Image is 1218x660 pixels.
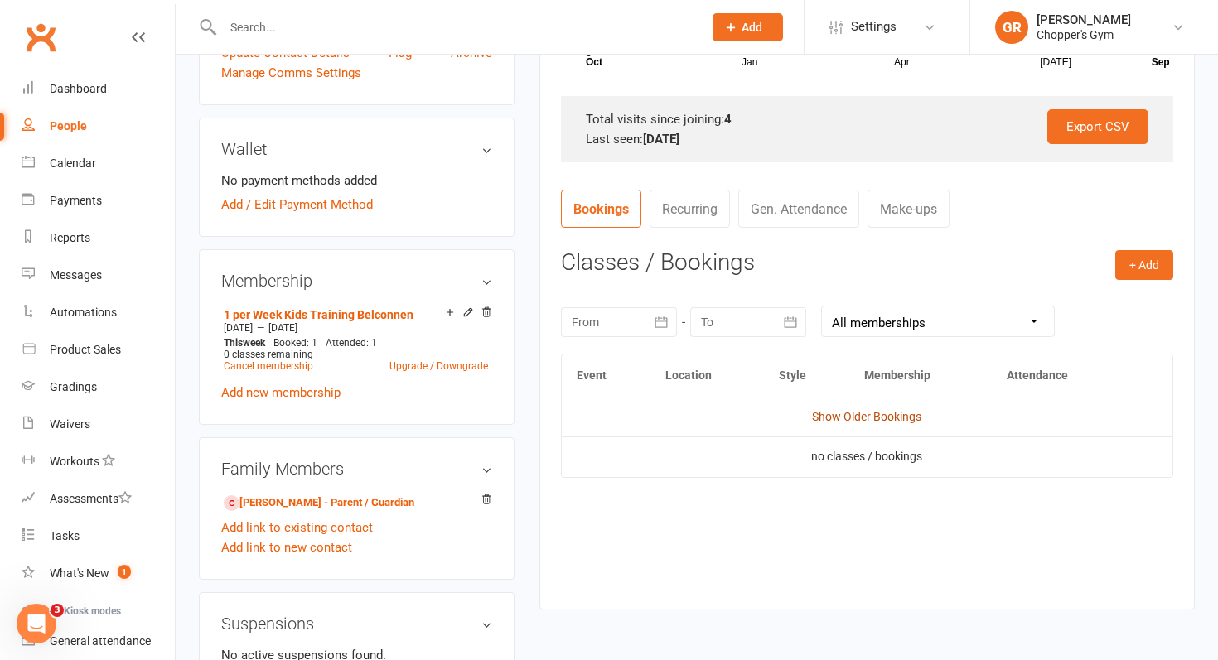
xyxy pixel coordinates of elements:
div: Last seen: [586,129,1148,149]
a: Manage Comms Settings [221,63,361,83]
a: Add / Edit Payment Method [221,195,373,214]
a: Add link to existing contact [221,518,373,537]
strong: 4 [724,112,732,127]
button: + Add [1115,250,1173,280]
a: People [22,108,175,145]
a: [PERSON_NAME] - Parent / Guardian [224,494,414,512]
li: No payment methods added [221,171,492,190]
h3: Family Members [221,460,492,478]
span: Attended: 1 [326,337,377,349]
a: Cancel membership [224,360,313,372]
h3: Classes / Bookings [561,250,1173,276]
td: no classes / bookings [562,436,1172,476]
div: General attendance [50,634,151,648]
th: Event [562,354,650,397]
a: Automations [22,294,175,331]
div: — [220,321,492,335]
div: Payments [50,194,102,207]
span: [DATE] [268,322,297,334]
a: What's New1 [22,555,175,592]
a: Reports [22,219,175,257]
div: Waivers [50,417,90,431]
a: Upgrade / Downgrade [389,360,488,372]
a: Clubworx [20,17,61,58]
iframe: Intercom live chat [17,604,56,643]
a: General attendance kiosk mode [22,623,175,660]
h3: Membership [221,272,492,290]
div: People [50,119,87,132]
a: Assessments [22,480,175,518]
div: Messages [50,268,102,282]
strong: [DATE] [643,132,679,147]
div: Calendar [50,157,96,170]
span: 0 classes remaining [224,349,313,360]
span: 1 [118,565,131,579]
h3: Wallet [221,140,492,158]
th: Attendance [992,354,1128,397]
h3: Suspensions [221,614,492,633]
input: Search... [218,16,691,39]
a: Dashboard [22,70,175,108]
a: Workouts [22,443,175,480]
div: Dashboard [50,82,107,95]
a: Show Older Bookings [812,410,921,423]
a: Gen. Attendance [738,190,859,228]
button: Add [713,13,783,41]
div: Reports [50,231,90,244]
a: 1 per Week Kids Training Belconnen [224,308,413,321]
a: Export CSV [1047,109,1148,144]
a: Waivers [22,406,175,443]
a: Calendar [22,145,175,182]
span: This [224,337,243,349]
th: Location [650,354,764,397]
span: Booked: 1 [273,337,317,349]
a: Add link to new contact [221,537,352,557]
a: Gradings [22,369,175,406]
div: Total visits since joining: [586,109,1148,129]
th: Membership [849,354,993,397]
div: What's New [50,566,109,580]
a: Make-ups [868,190,950,228]
a: Product Sales [22,331,175,369]
div: Workouts [50,455,99,468]
a: Add new membership [221,385,341,400]
a: Payments [22,182,175,219]
span: Settings [851,8,897,46]
a: Recurring [650,190,730,228]
div: Assessments [50,492,132,505]
div: week [220,337,269,349]
div: Automations [50,306,117,319]
div: Chopper's Gym [1037,27,1131,42]
div: Product Sales [50,343,121,356]
span: Add [742,21,762,34]
th: Style [764,354,849,397]
a: Tasks [22,518,175,555]
div: Gradings [50,380,97,393]
div: GR [995,11,1028,44]
a: Messages [22,257,175,294]
div: [PERSON_NAME] [1037,12,1131,27]
span: [DATE] [224,322,253,334]
a: Bookings [561,190,641,228]
span: 3 [51,604,64,617]
div: Tasks [50,529,80,542]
